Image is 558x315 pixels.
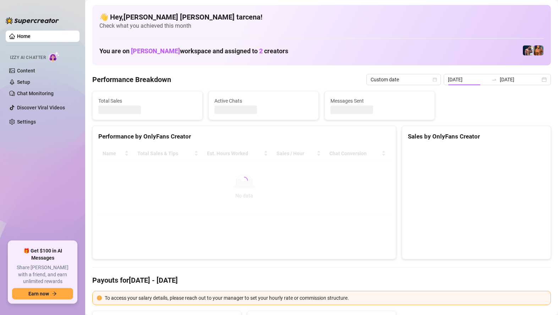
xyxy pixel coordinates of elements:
span: 🎁 Get $100 in AI Messages [12,248,73,261]
h4: 👋 Hey, [PERSON_NAME] [PERSON_NAME] tarcena ! [99,12,544,22]
span: arrow-right [52,291,57,296]
span: Messages Sent [330,97,429,105]
h1: You are on workspace and assigned to creators [99,47,288,55]
span: Active Chats [214,97,313,105]
a: Discover Viral Videos [17,105,65,110]
img: logo-BBDzfeDw.svg [6,17,59,24]
img: JG [534,45,543,55]
span: [PERSON_NAME] [131,47,180,55]
span: Custom date [371,74,437,85]
h4: Performance Breakdown [92,75,171,85]
div: Performance by OnlyFans Creator [98,132,390,141]
a: Setup [17,79,30,85]
span: loading [240,176,248,185]
span: to [491,77,497,82]
span: exclamation-circle [97,295,102,300]
a: Chat Monitoring [17,91,54,96]
span: Check what you achieved this month [99,22,544,30]
h4: Payouts for [DATE] - [DATE] [92,275,551,285]
span: Total Sales [98,97,197,105]
span: Earn now [28,291,49,297]
input: Start date [448,76,488,83]
img: AI Chatter [49,51,60,62]
span: swap-right [491,77,497,82]
input: End date [500,76,540,83]
span: Izzy AI Chatter [10,54,46,61]
span: calendar [433,77,437,82]
a: Settings [17,119,36,125]
a: Content [17,68,35,74]
span: 2 [259,47,263,55]
button: Earn nowarrow-right [12,288,73,299]
a: Home [17,33,31,39]
img: Axel [523,45,533,55]
span: Share [PERSON_NAME] with a friend, and earn unlimited rewards [12,264,73,285]
div: To access your salary details, please reach out to your manager to set your hourly rate or commis... [105,294,546,302]
div: Sales by OnlyFans Creator [408,132,545,141]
